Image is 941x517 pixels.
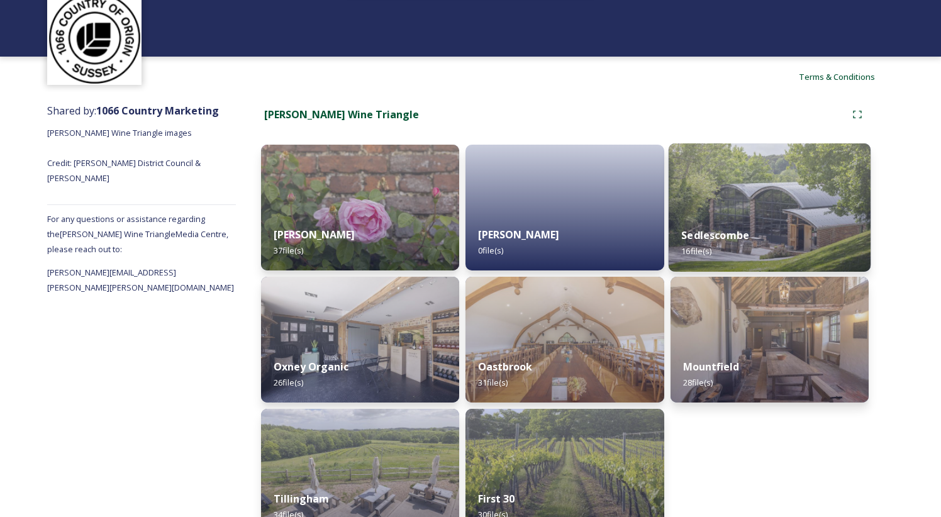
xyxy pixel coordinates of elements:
[465,277,664,403] img: 300d9163-4a3c-4f84-afaf-7df468b5eba3.jpg
[274,492,329,506] strong: Tillingham
[671,277,869,403] img: 5e3efe41-4adf-4cbc-b5b1-5183632648ae.jpg
[261,145,459,270] img: 900c95f6-62ed-43b3-96a9-02110cba8cef.jpg
[274,377,303,388] span: 26 file(s)
[96,104,219,118] strong: 1066 Country Marketing
[478,492,515,506] strong: First 30
[274,360,348,374] strong: Oxney Organic
[264,108,419,121] strong: [PERSON_NAME] Wine Triangle
[261,277,459,403] img: 4d2b9389-5b02-453d-8537-208d48426a17.jpg
[683,377,713,388] span: 28 file(s)
[47,213,228,255] span: For any questions or assistance regarding the [PERSON_NAME] Wine Triangle Media Centre, please re...
[683,360,739,374] strong: Mountfield
[47,127,203,184] span: [PERSON_NAME] Wine Triangle images Credit: [PERSON_NAME] District Council & [PERSON_NAME]
[799,69,894,84] a: Terms & Conditions
[478,377,508,388] span: 31 file(s)
[478,360,532,374] strong: Oastbrook
[681,228,749,242] strong: Sedlescombe
[478,228,559,242] strong: [PERSON_NAME]
[669,143,871,272] img: b14a5d2b-3e42-49d6-b2b5-cce6c3719c1e.jpg
[47,267,234,293] span: [PERSON_NAME][EMAIL_ADDRESS][PERSON_NAME][PERSON_NAME][DOMAIN_NAME]
[799,71,875,82] span: Terms & Conditions
[274,245,303,256] span: 37 file(s)
[47,104,219,118] span: Shared by:
[478,245,503,256] span: 0 file(s)
[681,245,711,257] span: 16 file(s)
[274,228,355,242] strong: [PERSON_NAME]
